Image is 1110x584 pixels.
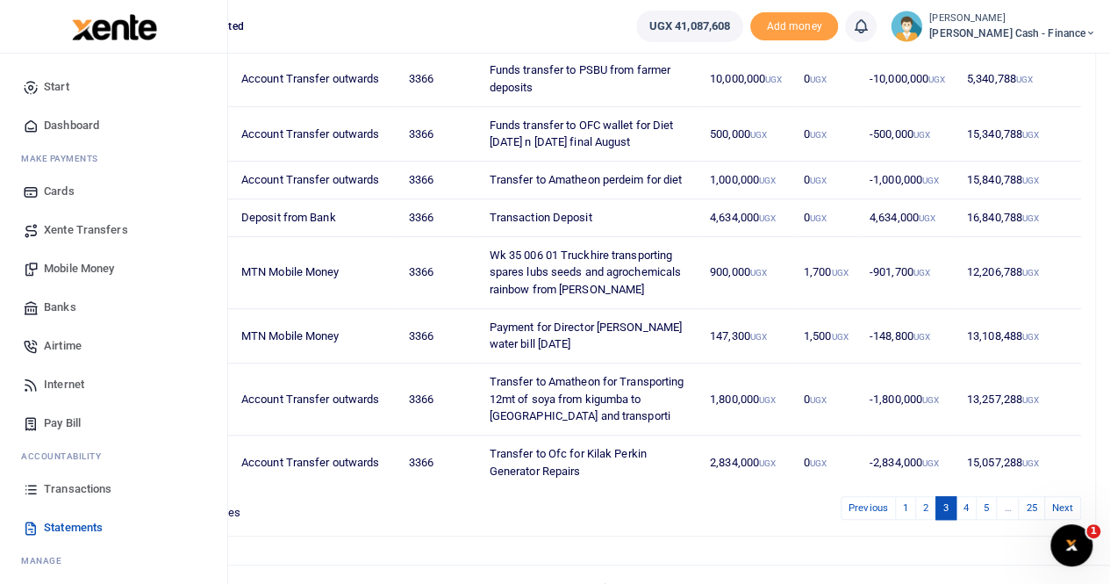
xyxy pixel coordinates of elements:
[479,162,699,199] td: Transfer to Amatheon perdeim for diet
[1016,75,1033,84] small: UGX
[232,237,399,309] td: MTN Mobile Money
[957,199,1081,237] td: 16,840,788
[750,268,767,278] small: UGX
[398,199,479,237] td: 3366
[957,107,1081,162] td: 15,340,788
[750,12,838,41] li: Toup your wallet
[14,327,213,365] a: Airtime
[14,106,213,145] a: Dashboard
[700,237,794,309] td: 900,000
[794,364,860,436] td: 0
[913,130,930,140] small: UGX
[895,496,916,520] a: 1
[750,12,838,41] span: Add money
[14,288,213,327] a: Banks
[479,309,699,364] td: Payment for Director [PERSON_NAME] water bill [DATE]
[232,199,399,237] td: Deposit from Bank
[479,52,699,106] td: Funds transfer to PSBU from farmer deposits
[860,364,957,436] td: -1,800,000
[794,436,860,489] td: 0
[1022,395,1039,405] small: UGX
[810,75,827,84] small: UGX
[34,450,101,463] span: countability
[398,364,479,436] td: 3366
[14,365,213,404] a: Internet
[1022,176,1039,185] small: UGX
[1086,524,1100,538] span: 1
[1018,496,1044,520] a: 25
[957,237,1081,309] td: 12,206,788
[700,364,794,436] td: 1,800,000
[1022,130,1039,140] small: UGX
[831,332,848,342] small: UGX
[30,554,62,567] span: anage
[700,162,794,199] td: 1,000,000
[14,470,213,508] a: Transactions
[700,52,794,106] td: 10,000,000
[810,213,827,223] small: UGX
[957,364,1081,436] td: 13,257,288
[922,395,939,405] small: UGX
[398,237,479,309] td: 3366
[649,18,730,35] span: UGX 41,087,608
[794,199,860,237] td: 0
[860,309,957,364] td: -148,800
[232,107,399,162] td: Account Transfer outwards
[957,162,1081,199] td: 15,840,788
[891,11,1096,42] a: profile-user [PERSON_NAME] [PERSON_NAME] Cash - Finance
[794,162,860,199] td: 0
[479,107,699,162] td: Funds transfer to OFC wallet for Diet [DATE] n [DATE] final August
[14,443,213,470] li: Ac
[957,309,1081,364] td: 13,108,488
[14,211,213,249] a: Xente Transfers
[44,519,103,537] span: Statements
[479,199,699,237] td: Transaction Deposit
[759,458,776,468] small: UGX
[810,176,827,185] small: UGX
[794,309,860,364] td: 1,500
[1022,268,1039,278] small: UGX
[765,75,782,84] small: UGX
[700,199,794,237] td: 4,634,000
[232,162,399,199] td: Account Transfer outwards
[928,75,945,84] small: UGX
[479,436,699,489] td: Transfer to Ofc for Kilak Perkin Generator Repairs
[794,237,860,309] td: 1,700
[44,117,99,134] span: Dashboard
[479,237,699,309] td: Wk 35 006 01 Truckhire transporting spares lubs seeds and agrochemicals rainbow from [PERSON_NAME]
[72,14,157,40] img: logo-large
[44,480,111,498] span: Transactions
[30,152,98,165] span: ake Payments
[1022,213,1039,223] small: UGX
[398,52,479,106] td: 3366
[44,337,82,355] span: Airtime
[232,52,399,106] td: Account Transfer outwards
[929,25,1096,41] span: [PERSON_NAME] Cash - Finance
[70,19,157,32] a: logo-small logo-large logo-large
[232,436,399,489] td: Account Transfer outwards
[759,176,776,185] small: UGX
[750,332,767,342] small: UGX
[1022,458,1039,468] small: UGX
[44,376,84,393] span: Internet
[935,496,956,520] a: 3
[922,458,939,468] small: UGX
[841,496,896,520] a: Previous
[810,130,827,140] small: UGX
[860,162,957,199] td: -1,000,000
[629,11,750,42] li: Wallet ballance
[810,458,827,468] small: UGX
[922,176,939,185] small: UGX
[913,332,930,342] small: UGX
[14,404,213,443] a: Pay Bill
[957,436,1081,489] td: 15,057,288
[398,162,479,199] td: 3366
[860,107,957,162] td: -500,000
[14,508,213,547] a: Statements
[976,496,997,520] a: 5
[44,221,128,239] span: Xente Transfers
[759,213,776,223] small: UGX
[915,496,936,520] a: 2
[957,52,1081,106] td: 5,340,788
[860,199,957,237] td: 4,634,000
